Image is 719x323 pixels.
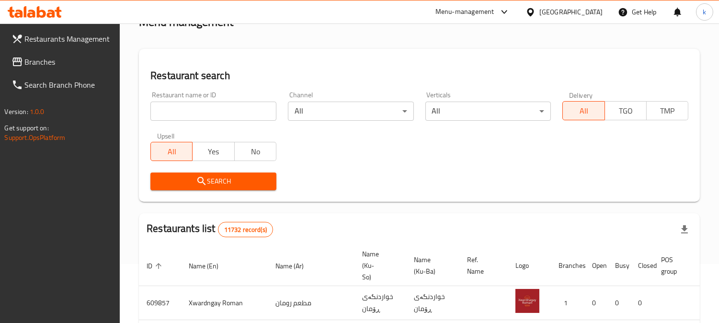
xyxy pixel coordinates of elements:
[139,14,233,30] h2: Menu management
[155,145,189,159] span: All
[362,248,395,283] span: Name (Ku-So)
[181,286,268,320] td: Xwardngay Roman
[467,254,496,277] span: Ref. Name
[275,260,316,272] span: Name (Ar)
[150,102,276,121] input: Search for restaurant name or ID..
[515,289,539,313] img: Xwardngay Roman
[630,286,653,320] td: 0
[4,73,120,96] a: Search Branch Phone
[630,245,653,286] th: Closed
[218,222,273,237] div: Total records count
[584,286,607,320] td: 0
[651,104,685,118] span: TMP
[354,286,406,320] td: خواردنگەی ڕۆمان
[562,101,605,120] button: All
[703,7,706,17] span: k
[147,260,165,272] span: ID
[569,92,593,98] label: Delivery
[5,122,49,134] span: Get support on:
[567,104,601,118] span: All
[551,286,584,320] td: 1
[268,286,354,320] td: مطعم رومان
[4,50,120,73] a: Branches
[435,6,494,18] div: Menu-management
[5,105,28,118] span: Version:
[539,7,603,17] div: [GEOGRAPHIC_DATA]
[157,132,175,139] label: Upsell
[414,254,448,277] span: Name (Ku-Ba)
[30,105,45,118] span: 1.0.0
[218,225,273,234] span: 11732 record(s)
[5,131,66,144] a: Support.OpsPlatform
[150,173,276,190] button: Search
[139,286,181,320] td: 609857
[239,145,273,159] span: No
[150,142,193,161] button: All
[425,102,551,121] div: All
[234,142,276,161] button: No
[646,101,688,120] button: TMP
[25,56,113,68] span: Branches
[551,245,584,286] th: Branches
[508,245,551,286] th: Logo
[158,175,269,187] span: Search
[406,286,459,320] td: خواردنگەی ڕۆمان
[25,33,113,45] span: Restaurants Management
[607,245,630,286] th: Busy
[288,102,414,121] div: All
[605,101,647,120] button: TGO
[25,79,113,91] span: Search Branch Phone
[584,245,607,286] th: Open
[196,145,230,159] span: Yes
[150,69,688,83] h2: Restaurant search
[4,27,120,50] a: Restaurants Management
[673,218,696,241] div: Export file
[147,221,273,237] h2: Restaurants list
[192,142,234,161] button: Yes
[609,104,643,118] span: TGO
[661,254,689,277] span: POS group
[189,260,231,272] span: Name (En)
[607,286,630,320] td: 0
